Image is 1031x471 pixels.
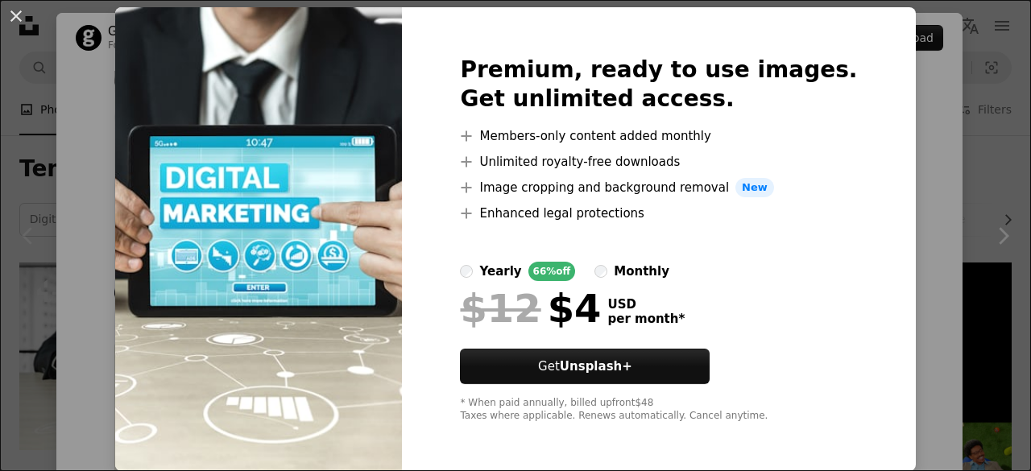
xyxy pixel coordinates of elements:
span: per month * [607,312,685,326]
li: Unlimited royalty-free downloads [460,152,857,171]
span: New [735,178,774,197]
li: Enhanced legal protections [460,204,857,223]
div: yearly [479,262,521,281]
input: yearly66%off [460,265,473,278]
div: * When paid annually, billed upfront $48 Taxes where applicable. Renews automatically. Cancel any... [460,397,857,423]
div: monthly [614,262,669,281]
div: 66% off [528,262,576,281]
div: $4 [460,287,601,329]
strong: Unsplash+ [560,359,632,374]
button: GetUnsplash+ [460,349,710,384]
input: monthly [594,265,607,278]
li: Image cropping and background removal [460,178,857,197]
span: USD [607,297,685,312]
h2: Premium, ready to use images. Get unlimited access. [460,56,857,114]
li: Members-only content added monthly [460,126,857,146]
span: $12 [460,287,540,329]
img: premium_photo-1661425715124-310ec1b49b8a [115,7,402,471]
